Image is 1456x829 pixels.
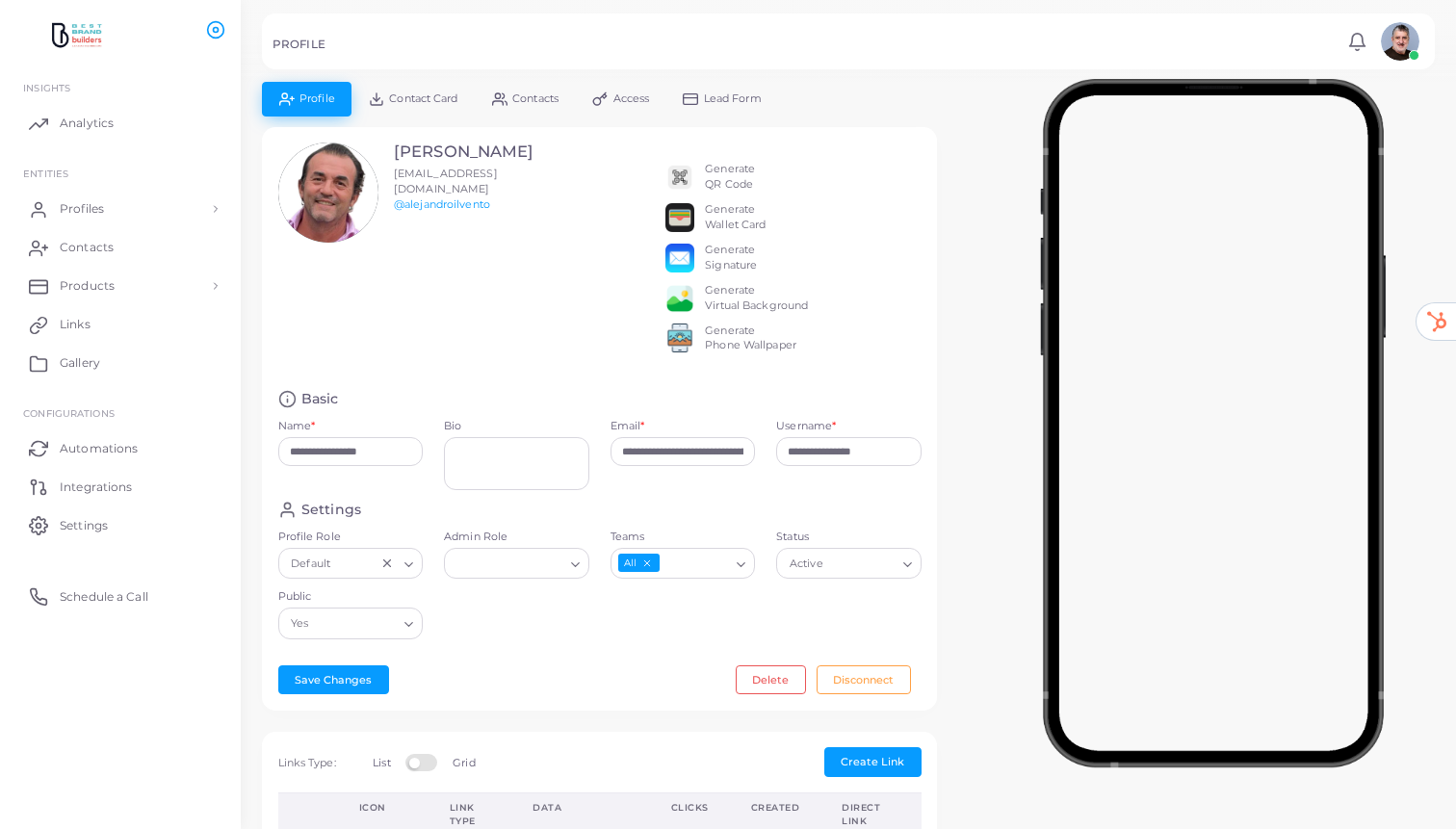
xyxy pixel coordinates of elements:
span: Contact Card [389,93,457,104]
div: Generate Virtual Background [705,283,808,314]
label: List [373,756,390,771]
a: Gallery [14,344,226,382]
span: ENTITIES [23,168,68,179]
img: e64e04433dee680bcc62d3a6779a8f701ecaf3be228fb80ea91b313d80e16e10.png [665,284,694,313]
div: Clicks [671,801,709,815]
div: Search for option [278,548,424,579]
span: INSIGHTS [23,82,70,93]
span: Access [613,93,650,104]
div: Search for option [444,548,589,579]
label: Teams [611,530,756,545]
img: apple-wallet.png [665,203,694,232]
a: Schedule a Call [14,577,226,615]
img: phone-mock.b55596b7.png [1040,79,1386,767]
a: Integrations [14,467,226,505]
div: Icon [359,801,407,815]
a: Contacts [14,228,226,267]
div: Created [751,801,800,815]
div: Generate Phone Wallpaper [705,324,796,354]
a: @alejandroilvento [394,197,490,211]
div: Data [533,801,628,815]
a: avatar [1375,22,1424,61]
span: Contacts [60,239,114,256]
span: Yes [289,614,312,635]
a: Analytics [14,104,226,142]
button: Disconnect [817,665,911,694]
span: Links [60,316,91,333]
label: Profile Role [278,530,424,545]
span: Links Type: [278,756,336,769]
input: Search for option [335,553,376,574]
h3: [PERSON_NAME] [394,142,533,162]
a: Settings [14,505,226,544]
span: Active [787,554,825,574]
img: qr2.png [665,163,694,192]
span: Default [289,554,333,574]
button: Clear Selected [380,556,394,571]
div: Generate Wallet Card [705,202,766,233]
input: Search for option [827,553,895,574]
label: Grid [453,756,475,771]
img: logo [17,18,124,54]
span: Profile [299,93,335,104]
label: Public [278,589,424,605]
span: Integrations [60,479,132,496]
span: [EMAIL_ADDRESS][DOMAIN_NAME] [394,167,498,195]
label: Status [776,530,922,545]
button: Create Link [824,747,922,776]
button: Delete [736,665,806,694]
input: Search for option [453,553,563,574]
div: Search for option [611,548,756,579]
img: email.png [665,244,694,272]
div: Search for option [278,608,424,638]
span: Settings [60,517,108,534]
input: Search for option [313,613,397,635]
a: Profiles [14,190,226,228]
label: Admin Role [444,530,589,545]
button: Deselect All [640,557,654,570]
a: Products [14,267,226,305]
span: Contacts [512,93,559,104]
a: Automations [14,428,226,467]
span: Automations [60,440,138,457]
div: Link Type [450,801,491,827]
h4: Settings [301,501,361,519]
a: Links [14,305,226,344]
span: Gallery [60,354,100,372]
button: Save Changes [278,665,389,694]
span: All [618,554,660,572]
div: Search for option [776,548,922,579]
span: Products [60,277,115,295]
label: Name [278,419,316,434]
span: Lead Form [704,93,762,104]
label: Username [776,419,836,434]
span: Profiles [60,200,104,218]
img: avatar [1381,22,1419,61]
img: 522fc3d1c3555ff804a1a379a540d0107ed87845162a92721bf5e2ebbcc3ae6c.png [665,324,694,352]
span: Analytics [60,115,114,132]
span: Configurations [23,407,115,419]
span: Schedule a Call [60,588,148,606]
label: Email [611,419,645,434]
input: Search for option [662,553,729,574]
h4: Basic [301,390,339,408]
span: Create Link [841,755,904,768]
h5: PROFILE [273,38,325,51]
label: Bio [444,419,589,434]
div: Generate Signature [705,243,757,273]
div: Generate QR Code [705,162,755,193]
div: Direct Link [842,801,880,827]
